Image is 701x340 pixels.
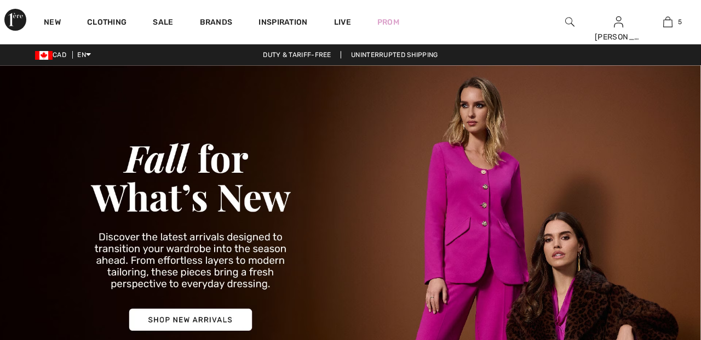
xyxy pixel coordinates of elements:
a: New [44,18,61,29]
span: 5 [678,17,682,27]
a: Live [334,16,351,28]
img: My Info [614,15,623,29]
a: Prom [377,16,399,28]
img: Canadian Dollar [35,51,53,60]
span: Inspiration [258,18,307,29]
span: EN [77,51,91,59]
div: [PERSON_NAME] [595,31,643,43]
a: 5 [643,15,692,29]
img: 1ère Avenue [4,9,26,31]
a: Clothing [87,18,127,29]
img: search the website [565,15,574,29]
a: Brands [200,18,233,29]
a: Sale [153,18,173,29]
img: My Bag [663,15,673,29]
span: CAD [35,51,71,59]
a: Sign In [614,16,623,27]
